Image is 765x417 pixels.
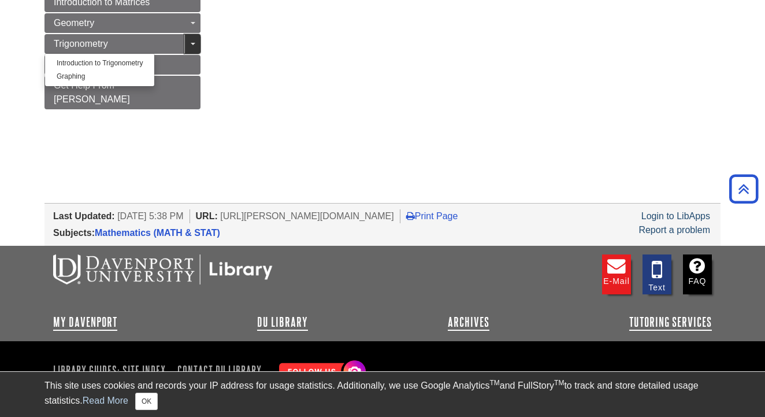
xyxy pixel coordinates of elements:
a: Login to LibApps [641,211,710,221]
a: Archives [448,315,489,329]
span: [URL][PERSON_NAME][DOMAIN_NAME] [220,211,394,221]
img: Follow Us! Instagram [273,356,369,389]
span: URL: [196,211,218,221]
a: Tutoring Services [629,315,712,329]
div: This site uses cookies and records your IP address for usage statistics. Additionally, we use Goo... [44,379,721,410]
img: DU Libraries [53,254,273,285]
a: Text [643,254,671,294]
sup: TM [554,379,564,387]
a: E-mail [602,254,631,294]
a: Report a problem [638,225,710,235]
a: Print Page [406,211,458,221]
button: Close [135,393,158,410]
span: Subjects: [53,228,95,238]
a: Graphing [45,70,154,83]
span: Trigonometry [54,39,108,49]
a: Geometry [44,13,200,33]
span: Last Updated: [53,211,115,221]
i: Print Page [406,211,415,220]
span: Get Help From [PERSON_NAME] [54,80,130,104]
a: Get Help From [PERSON_NAME] [44,76,200,109]
a: DU Library [257,315,308,329]
a: Mathematics (MATH & STAT) [95,228,220,238]
a: Trigonometry [44,34,200,54]
span: Geometry [54,18,94,28]
a: Introduction to Trigonometry [45,57,154,70]
span: [DATE] 5:38 PM [117,211,183,221]
a: Contact DU Library [173,360,266,380]
a: Library Guides: Site Index [53,360,170,380]
a: FAQ [683,254,712,294]
a: My Davenport [53,315,117,329]
sup: TM [489,379,499,387]
a: Read More [83,396,128,405]
a: Back to Top [725,181,762,197]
